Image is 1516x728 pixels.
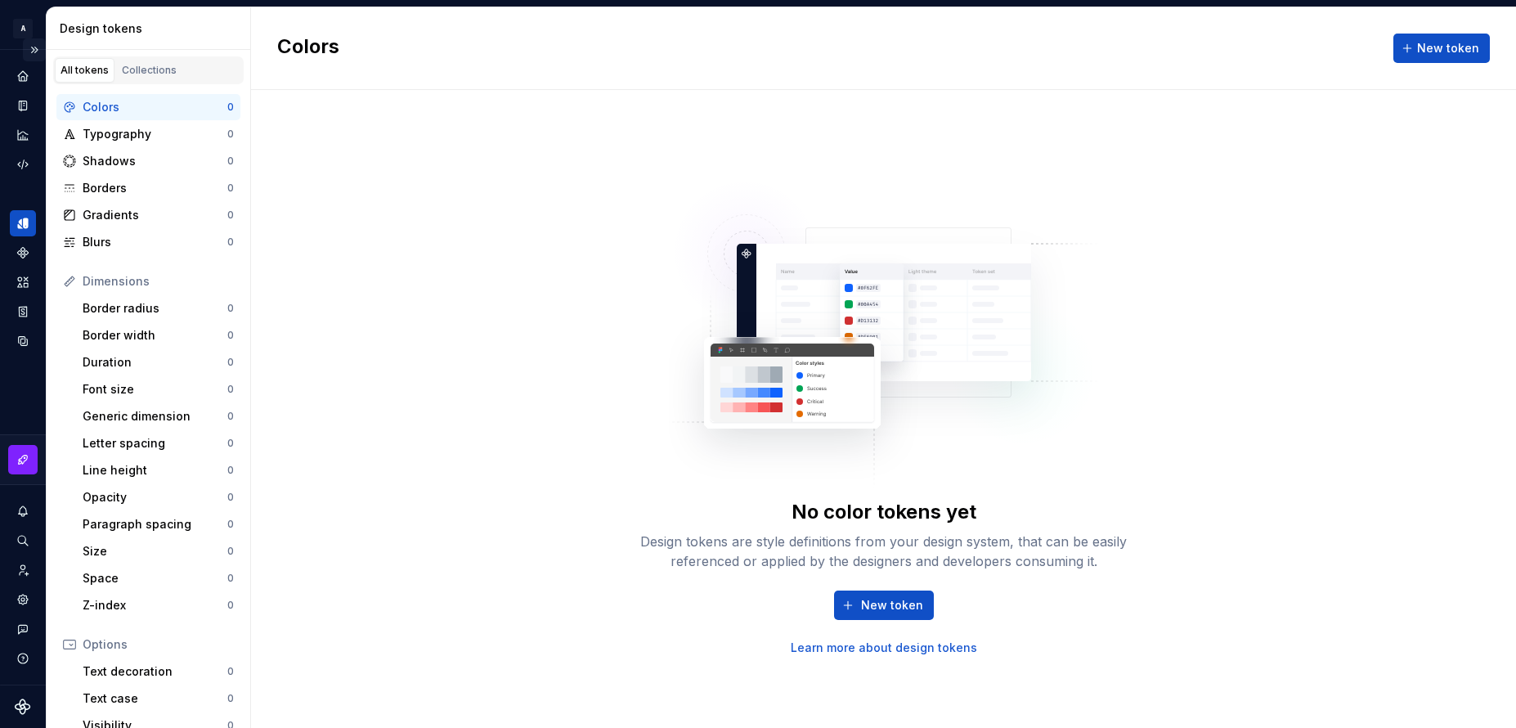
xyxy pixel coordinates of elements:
div: 0 [227,182,234,195]
span: New token [1417,40,1479,56]
div: Font size [83,381,227,398]
a: Shadows0 [56,148,240,174]
div: 0 [227,599,234,612]
a: Components [10,240,36,266]
a: Learn more about design tokens [791,640,977,656]
div: 0 [227,665,234,678]
div: Size [83,543,227,559]
div: 0 [227,410,234,423]
svg: Supernova Logo [15,699,31,715]
a: Text case0 [76,685,240,712]
h2: Colors [277,34,339,63]
div: Shadows [83,153,227,169]
div: 0 [227,329,234,342]
a: Typography0 [56,121,240,147]
div: Borders [83,180,227,196]
a: Data sources [10,328,36,354]
div: No color tokens yet [792,499,976,525]
a: Z-index0 [76,592,240,618]
div: 0 [227,383,234,396]
a: Generic dimension0 [76,403,240,429]
a: Blurs0 [56,229,240,255]
div: Duration [83,354,227,371]
div: Blurs [83,234,227,250]
div: Space [83,570,227,586]
a: Font size0 [76,376,240,402]
button: New token [834,591,934,620]
a: Analytics [10,122,36,148]
a: Gradients0 [56,202,240,228]
a: Duration0 [76,349,240,375]
div: 0 [227,437,234,450]
div: Line height [83,462,227,479]
div: 0 [227,464,234,477]
a: Invite team [10,557,36,583]
a: Space0 [76,565,240,591]
div: 0 [227,236,234,249]
button: New token [1393,34,1490,63]
a: Opacity0 [76,484,240,510]
button: Notifications [10,498,36,524]
div: A [13,19,33,38]
a: Text decoration0 [76,658,240,685]
div: Generic dimension [83,408,227,425]
div: Settings [10,586,36,613]
div: Text case [83,690,227,707]
div: 0 [227,302,234,315]
a: Storybook stories [10,299,36,325]
div: Collections [122,64,177,77]
div: Letter spacing [83,435,227,452]
div: Design tokens are style definitions from your design system, that can be easily referenced or app... [622,532,1146,571]
span: New token [861,597,923,613]
div: All tokens [61,64,109,77]
div: 0 [227,545,234,558]
button: Search ⌘K [10,528,36,554]
div: Colors [83,99,227,115]
div: Text decoration [83,663,227,680]
a: Line height0 [76,457,240,483]
div: Paragraph spacing [83,516,227,533]
a: Code automation [10,151,36,178]
div: 0 [227,356,234,369]
div: 0 [227,491,234,504]
div: 0 [227,155,234,168]
a: Assets [10,269,36,295]
div: 0 [227,128,234,141]
div: Border radius [83,300,227,317]
a: Design tokens [10,210,36,236]
div: 0 [227,209,234,222]
button: A [3,11,43,46]
div: 0 [227,518,234,531]
a: Colors0 [56,94,240,120]
a: Paragraph spacing0 [76,511,240,537]
div: Gradients [83,207,227,223]
div: Border width [83,327,227,344]
div: 0 [227,101,234,114]
div: Opacity [83,489,227,506]
button: Contact support [10,616,36,642]
div: Design tokens [60,20,244,37]
a: Home [10,63,36,89]
div: Typography [83,126,227,142]
div: 0 [227,692,234,705]
div: Options [83,636,234,653]
a: Documentation [10,92,36,119]
a: Border width0 [76,322,240,348]
a: Letter spacing0 [76,430,240,456]
div: 0 [227,572,234,585]
div: Dimensions [83,273,234,290]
